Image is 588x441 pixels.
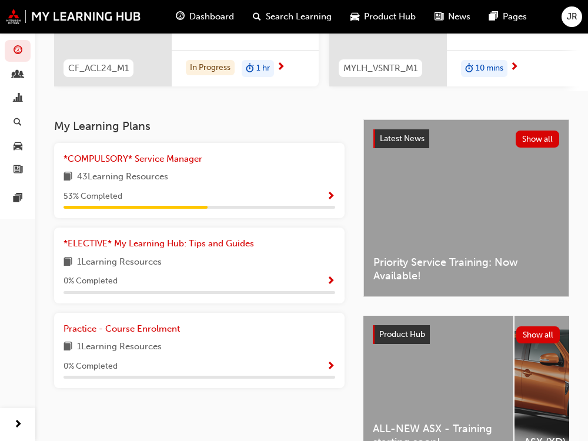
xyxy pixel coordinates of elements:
[326,274,335,289] button: Show Progress
[266,10,332,24] span: Search Learning
[363,119,569,297] a: Latest NewsShow allPriority Service Training: Now Available!
[341,5,425,29] a: car-iconProduct Hub
[189,10,234,24] span: Dashboard
[326,359,335,374] button: Show Progress
[448,10,470,24] span: News
[6,9,141,24] img: mmal
[256,62,270,75] span: 1 hr
[380,133,425,143] span: Latest News
[64,190,122,203] span: 53 % Completed
[64,322,185,336] a: Practice - Course Enrolment
[253,9,261,24] span: search-icon
[54,119,345,133] h3: My Learning Plans
[480,5,536,29] a: pages-iconPages
[64,360,118,373] span: 0 % Completed
[326,276,335,287] span: Show Progress
[14,165,22,176] span: news-icon
[516,131,560,148] button: Show all
[435,9,443,24] span: news-icon
[326,192,335,202] span: Show Progress
[14,46,22,56] span: guage-icon
[276,62,285,73] span: next-icon
[64,153,202,164] span: *COMPULSORY* Service Manager
[373,325,560,344] a: Product HubShow all
[64,255,72,270] span: book-icon
[516,326,560,343] button: Show all
[567,10,577,24] span: JR
[373,129,559,148] a: Latest NewsShow all
[562,6,582,27] button: JR
[176,9,185,24] span: guage-icon
[350,9,359,24] span: car-icon
[64,323,180,334] span: Practice - Course Enrolment
[379,329,425,339] span: Product Hub
[64,238,254,249] span: *ELECTIVE* My Learning Hub: Tips and Guides
[373,256,559,282] span: Priority Service Training: Now Available!
[64,170,72,185] span: book-icon
[64,340,72,355] span: book-icon
[465,61,473,76] span: duration-icon
[14,193,22,204] span: pages-icon
[14,417,22,432] span: next-icon
[64,275,118,288] span: 0 % Completed
[14,141,22,152] span: car-icon
[503,10,527,24] span: Pages
[364,10,416,24] span: Product Hub
[14,93,22,104] span: chart-icon
[326,362,335,372] span: Show Progress
[343,62,417,75] span: MYLH_VSNTR_M1
[476,62,503,75] span: 10 mins
[166,5,243,29] a: guage-iconDashboard
[64,237,259,250] a: *ELECTIVE* My Learning Hub: Tips and Guides
[64,152,207,166] a: *COMPULSORY* Service Manager
[77,170,168,185] span: 43 Learning Resources
[68,62,129,75] span: CF_ACL24_M1
[243,5,341,29] a: search-iconSearch Learning
[77,340,162,355] span: 1 Learning Resources
[77,255,162,270] span: 1 Learning Resources
[14,70,22,81] span: people-icon
[246,61,254,76] span: duration-icon
[186,60,235,76] div: In Progress
[326,189,335,204] button: Show Progress
[14,118,22,128] span: search-icon
[489,9,498,24] span: pages-icon
[425,5,480,29] a: news-iconNews
[510,62,519,73] span: next-icon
